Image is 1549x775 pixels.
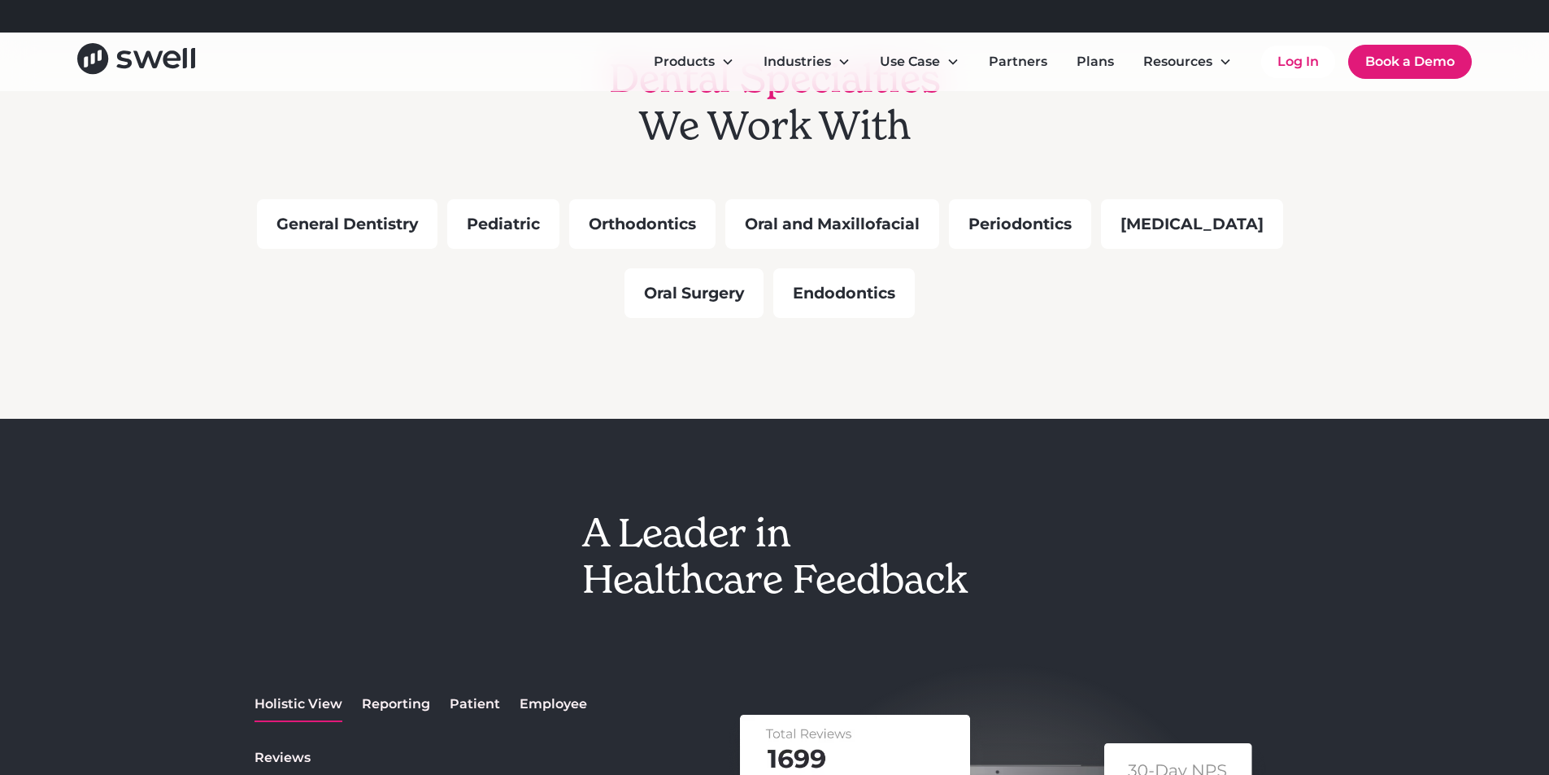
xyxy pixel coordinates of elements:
div: Resources [1143,52,1212,72]
h2: A Leader in Healthcare Feedback [582,510,968,603]
div: Endodontics [773,268,915,318]
div: Reporting [362,694,430,714]
div: Holistic View [255,694,342,714]
div: Use Case [880,52,940,72]
div: Patient [450,694,500,714]
h2: We Work With [609,15,941,189]
a: Book a Demo [1348,45,1472,79]
div: Products [641,46,747,78]
div: Reviews [255,748,311,768]
div: Use Case [867,46,972,78]
div: [MEDICAL_DATA] [1101,199,1283,249]
div: Industries [751,46,864,78]
div: Oral and Maxillofacial [725,199,939,249]
div: General Dentistry [257,199,437,249]
a: Partners [976,46,1060,78]
a: home [77,43,195,80]
a: Plans [1064,46,1127,78]
div: Products [654,52,715,72]
div: Pediatric [447,199,559,249]
div: Periodontics [949,199,1091,249]
div: Industries [764,52,831,72]
div: Oral Surgery [624,268,764,318]
div: Employee [520,694,587,714]
div: Orthodontics [569,199,716,249]
div: Resources [1130,46,1245,78]
a: Log In [1261,46,1335,78]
